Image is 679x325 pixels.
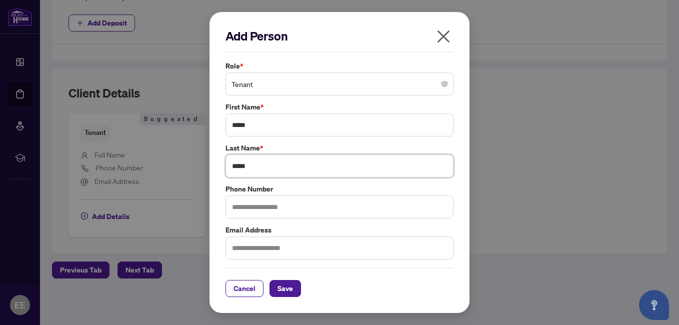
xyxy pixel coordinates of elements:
[225,224,453,235] label: Email Address
[225,28,453,44] h2: Add Person
[277,280,293,296] span: Save
[233,280,255,296] span: Cancel
[225,101,453,112] label: First Name
[225,183,453,194] label: Phone Number
[225,60,453,71] label: Role
[441,81,447,87] span: close-circle
[231,74,447,93] span: Tenant
[225,280,263,297] button: Cancel
[435,28,451,44] span: close
[269,280,301,297] button: Save
[225,142,453,153] label: Last Name
[639,290,669,320] button: Open asap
